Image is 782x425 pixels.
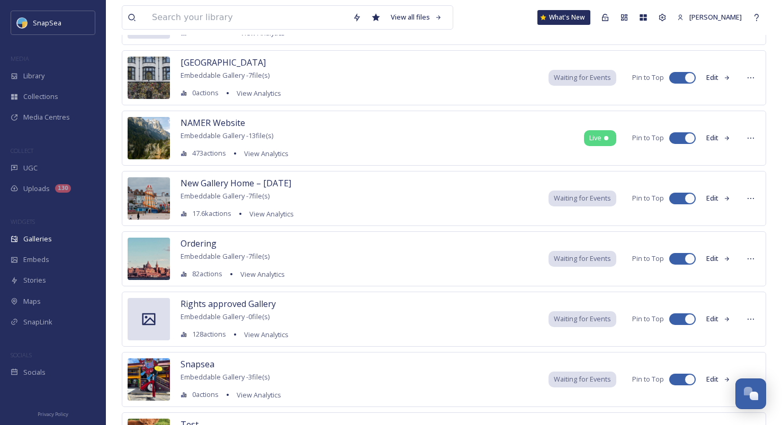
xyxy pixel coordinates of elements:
span: Rights approved Gallery [181,298,276,310]
input: Search your library [147,6,347,29]
span: [GEOGRAPHIC_DATA] [181,57,266,68]
button: Edit [701,248,736,269]
img: snapsea-logo.png [17,17,28,28]
span: Pin to Top [632,73,664,83]
span: Embeddable Gallery - 13 file(s) [181,131,273,140]
button: Edit [701,128,736,148]
span: Galleries [23,234,52,244]
a: Privacy Policy [38,407,68,420]
span: 0 actions [192,88,219,98]
span: View Analytics [244,149,289,158]
a: View Analytics [235,268,285,281]
button: Edit [701,67,736,88]
a: [PERSON_NAME] [672,7,747,28]
span: 473 actions [192,148,226,158]
span: Pin to Top [632,374,664,384]
img: benjamin-elliott-2dXkwyBdSGU-unsplash.jpg [128,177,170,220]
img: lalocadelondres-17925560627499727.jpeg [128,57,170,99]
a: View Analytics [244,207,294,220]
span: WIDGETS [11,218,35,225]
span: 17.6k actions [192,209,231,219]
span: Pin to Top [632,133,664,143]
img: avoytravel-17883406046278124.jpg [128,238,170,280]
span: SnapLink [23,317,52,327]
img: f2ecc8a0-7844-4cf9-86b1-9103299c7265.jpg [128,117,170,159]
span: 0 actions [192,390,219,400]
span: View Analytics [249,209,294,219]
div: 130 [55,184,71,193]
span: Embeddable Gallery - 0 file(s) [181,312,269,321]
span: UGC [23,163,38,173]
span: NAMER Website [181,117,245,129]
span: View Analytics [244,330,289,339]
button: Edit [701,309,736,329]
span: New Gallery Home – [DATE] [181,177,291,189]
span: Pin to Top [632,314,664,324]
span: Waiting for Events [554,73,611,83]
span: Embeddable Gallery - 3 file(s) [181,372,269,382]
span: Collections [23,92,58,102]
span: Snapsea [181,358,214,370]
span: Ordering [181,238,217,249]
span: 128 actions [192,329,226,339]
a: View Analytics [231,87,281,100]
span: Waiting for Events [554,314,611,324]
span: Embeddable Gallery - 7 file(s) [181,251,269,261]
span: Privacy Policy [38,411,68,418]
span: SOCIALS [11,351,32,359]
span: Socials [23,367,46,377]
button: Open Chat [735,378,766,409]
span: Waiting for Events [554,193,611,203]
button: Edit [701,369,736,390]
span: Pin to Top [632,254,664,264]
img: 05ad921f-7cf1-4fec-90a8-c5920253a598.jpg [128,358,170,401]
span: Live [589,133,601,143]
span: Embeds [23,255,49,265]
span: View Analytics [240,269,285,279]
span: Stories [23,275,46,285]
a: View all files [385,7,447,28]
a: View Analytics [231,388,281,401]
span: Library [23,71,44,81]
span: SnapSea [33,18,61,28]
span: View Analytics [237,390,281,400]
a: View Analytics [239,147,289,160]
span: MEDIA [11,55,29,62]
span: Waiting for Events [554,374,611,384]
span: Embeddable Gallery - 7 file(s) [181,70,269,80]
button: Edit [701,188,736,209]
span: [PERSON_NAME] [689,12,742,22]
span: View Analytics [237,88,281,98]
span: 82 actions [192,269,222,279]
span: COLLECT [11,147,33,155]
a: What's New [537,10,590,25]
span: Maps [23,296,41,306]
span: Embeddable Gallery - 7 file(s) [181,191,269,201]
a: View Analytics [239,328,289,341]
span: Waiting for Events [554,254,611,264]
span: Pin to Top [632,193,664,203]
span: Uploads [23,184,50,194]
span: Media Centres [23,112,70,122]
